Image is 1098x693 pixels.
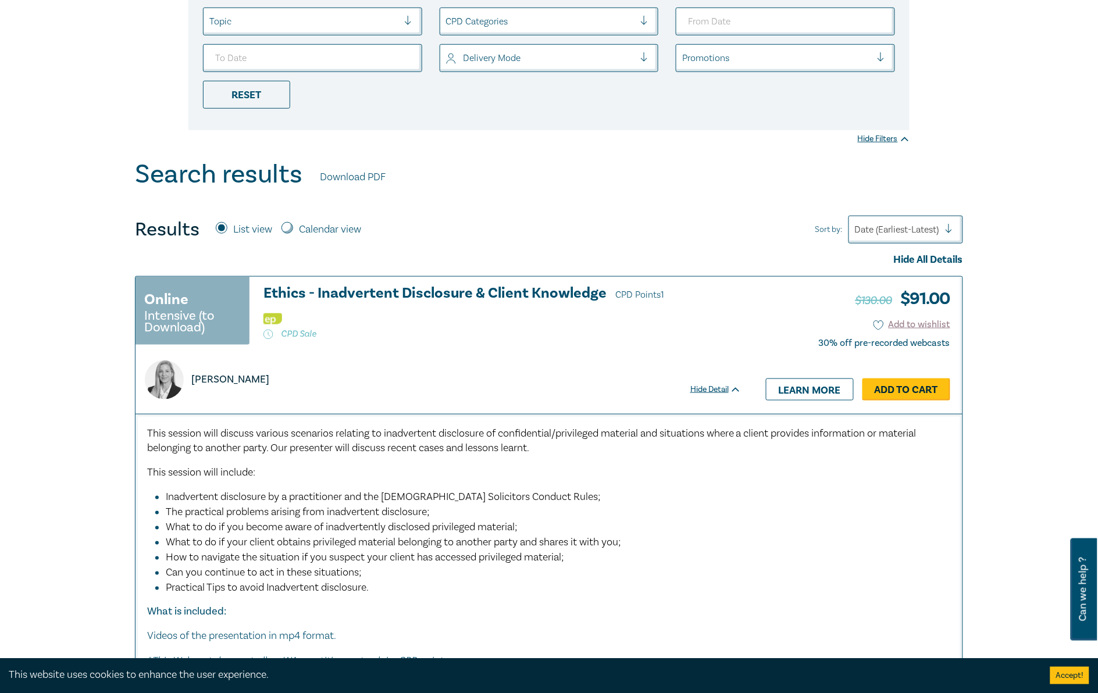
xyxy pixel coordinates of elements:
span: What to do if you become aware of inadvertently disclosed privileged material; [166,521,518,534]
p: Videos of the presentation in mp4 format. [147,629,951,644]
label: List view [233,222,272,237]
div: Reset [203,81,290,109]
div: This website uses cookies to enhance the user experience. [9,667,1033,683]
input: select [682,52,685,65]
a: Download PDF [320,170,386,185]
span: This session will include: [147,466,255,480]
a: Ethics - Inadvertent Disclosure & Client Knowledge CPD Points1 [263,285,741,303]
input: From Date [676,8,895,35]
span: Can you continue to act in these situations; [166,566,362,580]
span: How to navigate the situation if you suspect your client has accessed privileged material; [166,551,564,565]
span: This session will discuss various scenarios relating to inadvertent disclosure of confidential/pr... [147,427,917,455]
span: Practical Tips to avoid Inadvertent disclosure. [166,581,369,595]
button: Accept cookies [1050,667,1089,684]
input: select [446,15,448,28]
span: Inadvertent disclosure by a practitioner and the [DEMOGRAPHIC_DATA] Solicitors Conduct Rules; [166,491,601,504]
h3: $ 91.00 [855,285,950,312]
span: What to do if your client obtains privileged material belonging to another party and shares it wi... [166,536,621,549]
input: Sort by [855,223,857,236]
div: 30% off pre-recorded webcasts [819,338,950,349]
span: Sort by: [815,223,843,236]
input: To Date [203,44,422,72]
h4: Results [135,218,199,241]
label: Calendar view [299,222,361,237]
div: Hide All Details [135,252,963,267]
small: Intensive (to Download) [144,310,241,333]
h3: Online [144,289,188,310]
img: Ethics & Professional Responsibility [263,313,282,324]
a: Learn more [766,378,854,401]
p: [PERSON_NAME] [191,372,269,387]
h1: Search results [135,159,302,190]
input: select [209,15,212,28]
button: Add to wishlist [874,318,951,331]
span: Can we help ? [1078,545,1089,634]
p: CPD Sale [263,328,741,340]
strong: What is included: [147,605,226,619]
h3: Ethics - Inadvertent Disclosure & Client Knowledge [263,285,741,303]
a: Add to Cart [862,378,950,401]
img: https://s3.ap-southeast-2.amazonaws.com/leo-cussen-store-production-content/Contacts/Karen%20Mak/... [145,360,184,399]
em: * This Webcast does not allow WA practitioners to claim CPD points [147,655,448,667]
span: $130.00 [855,293,892,308]
span: CPD Points 1 [615,289,664,301]
div: Hide Detail [690,384,754,395]
span: The practical problems arising from inadvertent disclosure; [166,506,430,519]
input: select [446,52,448,65]
div: Hide Filters [858,133,910,145]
